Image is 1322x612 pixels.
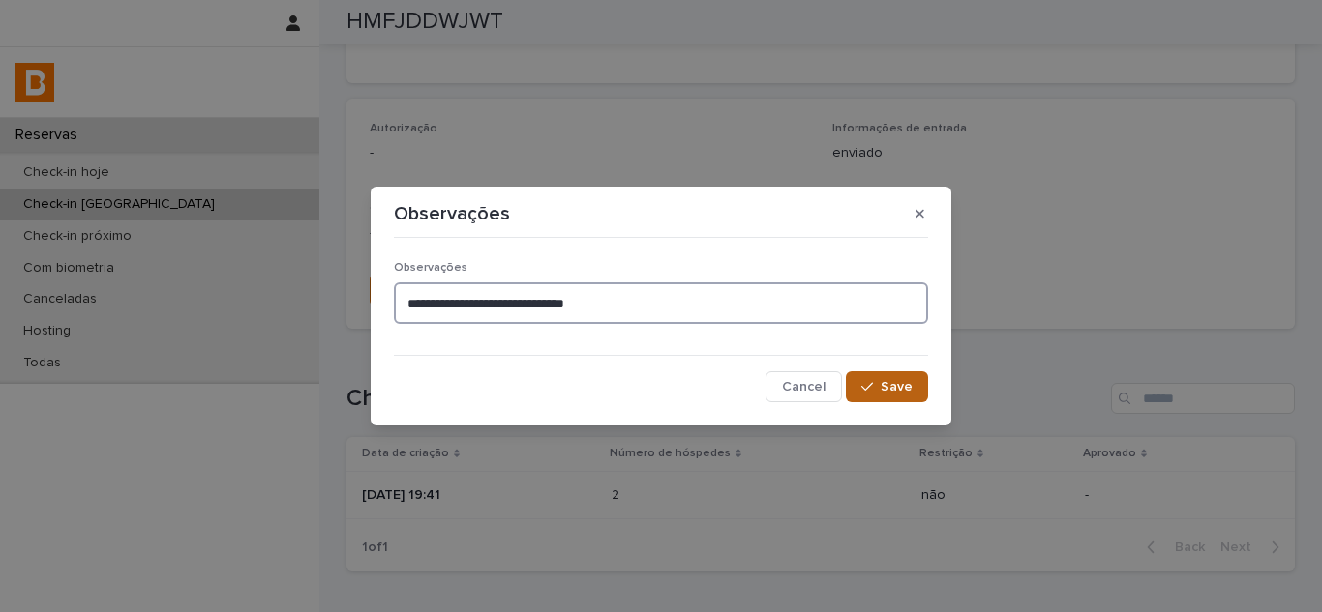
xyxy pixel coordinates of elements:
[782,380,826,393] span: Cancel
[881,380,913,393] span: Save
[394,202,510,225] p: Observações
[846,371,928,402] button: Save
[394,262,467,274] span: Observações
[766,371,842,402] button: Cancel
